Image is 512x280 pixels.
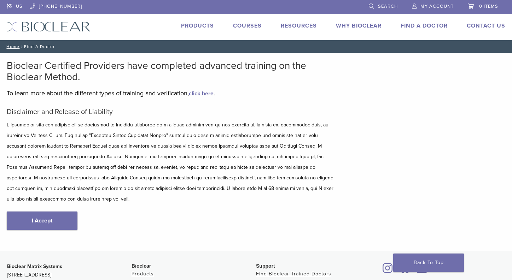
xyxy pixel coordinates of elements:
[7,263,62,269] strong: Bioclear Matrix Systems
[7,22,91,32] img: Bioclear
[7,108,336,116] h5: Disclaimer and Release of Liability
[281,22,317,29] a: Resources
[132,271,154,277] a: Products
[7,60,336,83] h2: Bioclear Certified Providers have completed advanced training on the Bioclear Method.
[467,22,505,29] a: Contact Us
[256,271,331,277] a: Find Bioclear Trained Doctors
[132,263,151,269] span: Bioclear
[378,4,398,9] span: Search
[7,88,336,99] p: To learn more about the different types of training and verification, .
[336,22,382,29] a: Why Bioclear
[4,44,19,49] a: Home
[256,263,275,269] span: Support
[19,45,24,48] span: /
[7,212,77,230] a: I Accept
[401,22,448,29] a: Find A Doctor
[393,254,464,272] a: Back To Top
[1,40,511,53] nav: Find A Doctor
[380,267,395,274] a: Bioclear
[479,4,498,9] span: 0 items
[233,22,262,29] a: Courses
[420,4,454,9] span: My Account
[7,120,336,204] p: L ipsumdolor sita con adipisc eli se doeiusmod te Incididu utlaboree do m aliquae adminim ven qu ...
[189,90,214,97] a: click here
[181,22,214,29] a: Products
